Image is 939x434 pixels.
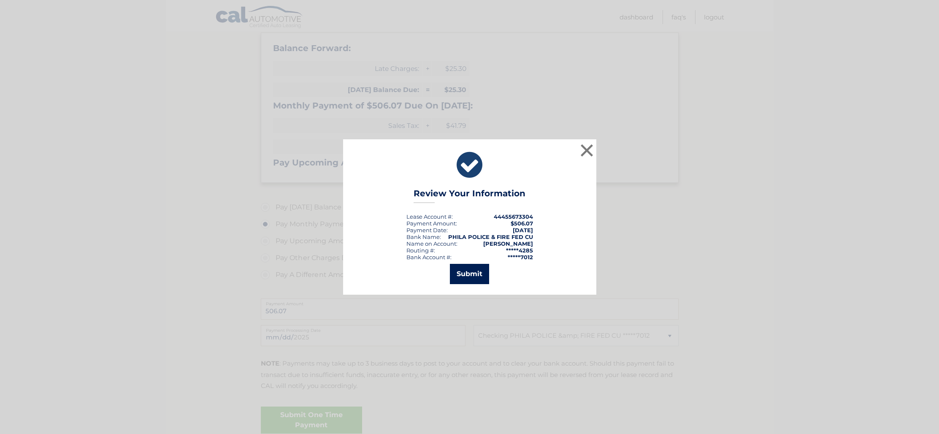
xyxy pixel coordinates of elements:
div: Bank Name: [406,233,441,240]
div: Lease Account #: [406,213,453,220]
div: : [406,227,448,233]
strong: 44455673304 [494,213,533,220]
div: Payment Amount: [406,220,457,227]
div: Routing #: [406,247,435,254]
span: [DATE] [513,227,533,233]
strong: PHILA POLICE & FIRE FED CU [448,233,533,240]
button: × [579,142,595,159]
span: Payment Date [406,227,446,233]
span: $506.07 [511,220,533,227]
strong: [PERSON_NAME] [483,240,533,247]
h3: Review Your Information [414,188,525,203]
div: Bank Account #: [406,254,452,260]
button: Submit [450,264,489,284]
div: Name on Account: [406,240,457,247]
